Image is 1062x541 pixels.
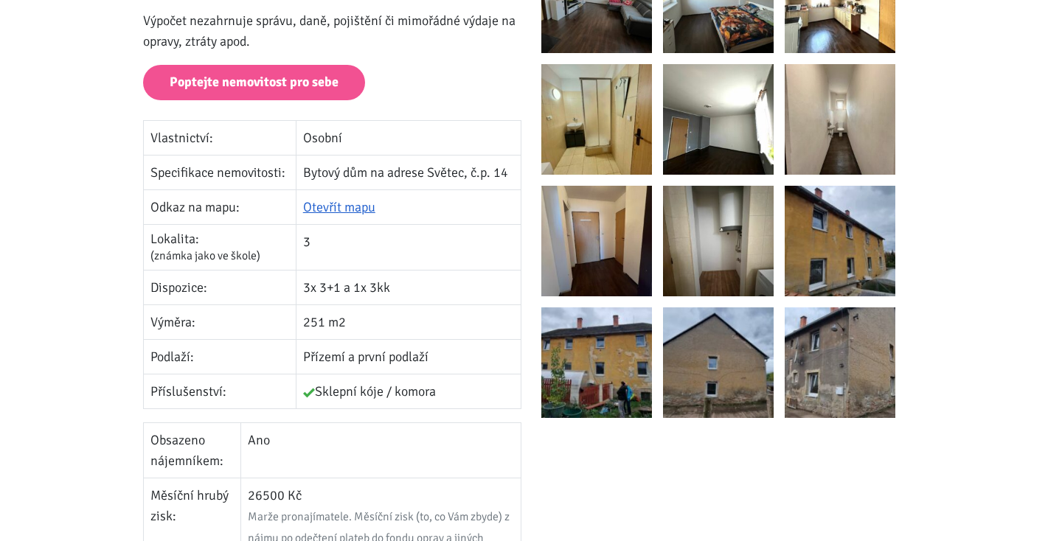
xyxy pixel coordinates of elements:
[143,65,365,101] a: Poptejte nemovitost pro sebe
[143,156,296,190] td: Specifikace nemovitosti:
[143,423,241,478] td: Obsazeno nájemníkem:
[296,270,521,305] td: 3x 3+1 a 1x 3kk
[296,225,521,270] td: 3
[303,199,375,215] a: Otevřít mapu
[296,340,521,374] td: Přízemí a první podlaží
[150,248,260,263] span: (známka jako ve škole)
[143,225,296,270] td: Lokalita:
[143,190,296,225] td: Odkaz na mapu:
[143,10,521,52] p: Výpočet nezahrnuje správu, daně, pojištění či mimořádné výdaje na opravy, ztráty apod.
[143,374,296,409] td: Příslušenství:
[296,121,521,156] td: Osobní
[241,423,521,478] td: Ano
[296,305,521,340] td: 251 m2
[143,340,296,374] td: Podlaží:
[143,121,296,156] td: Vlastnictví:
[296,374,521,409] td: Sklepní kóje / komora
[143,305,296,340] td: Výměra:
[296,156,521,190] td: Bytový dům na adrese Světec, č.p. 14
[143,270,296,305] td: Dispozice:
